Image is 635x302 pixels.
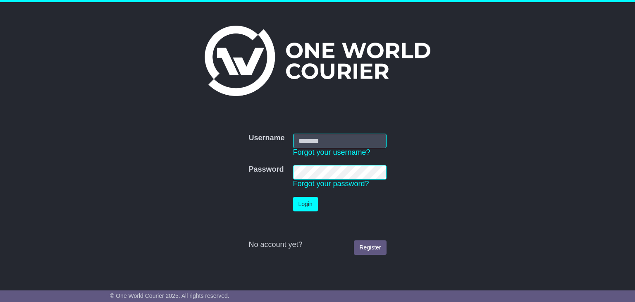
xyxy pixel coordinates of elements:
[205,26,430,96] img: One World
[293,197,318,211] button: Login
[293,148,370,156] a: Forgot your username?
[110,292,229,299] span: © One World Courier 2025. All rights reserved.
[293,180,369,188] a: Forgot your password?
[354,240,386,255] a: Register
[248,165,284,174] label: Password
[248,134,284,143] label: Username
[248,240,386,249] div: No account yet?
